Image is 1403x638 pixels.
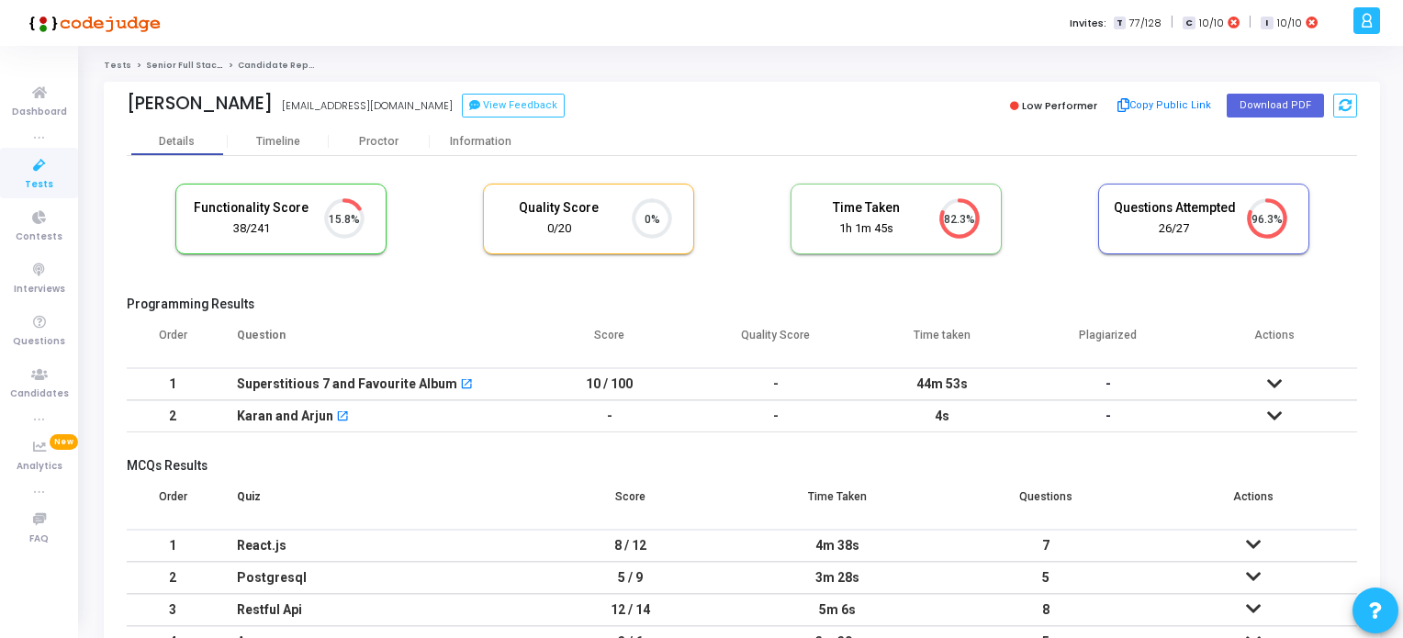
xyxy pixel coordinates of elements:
th: Actions [1191,317,1357,368]
h5: MCQs Results [127,458,1357,474]
button: Download PDF [1227,94,1324,118]
span: FAQ [29,532,49,547]
nav: breadcrumb [104,60,1380,72]
mat-icon: open_in_new [336,411,349,424]
td: 44m 53s [859,368,1025,400]
td: 5 / 9 [526,562,734,594]
div: Proctor [329,135,430,149]
button: Copy Public Link [1112,92,1218,119]
mat-icon: open_in_new [460,379,473,392]
td: 12 / 14 [526,594,734,626]
div: 3m 28s [752,563,923,593]
span: Interviews [14,282,65,297]
span: 10/10 [1277,16,1302,31]
label: Invites: [1070,16,1106,31]
span: I [1261,17,1273,30]
span: Low Performer [1022,98,1097,113]
div: Karan and Arjun [237,401,333,431]
th: Time taken [859,317,1025,368]
th: Questions [942,478,1150,530]
div: Postgresql [237,563,508,593]
td: 8 / 12 [526,530,734,562]
div: Superstitious 7 and Favourite Album [237,369,457,399]
div: 1h 1m 45s [805,220,928,238]
td: 8 [942,594,1150,626]
div: Details [159,135,195,149]
td: 10 / 100 [526,368,692,400]
div: Information [430,135,531,149]
h5: Questions Attempted [1113,200,1236,216]
span: Candidates [10,386,69,402]
td: 2 [127,562,219,594]
th: Score [526,317,692,368]
span: - [1106,376,1111,391]
div: [PERSON_NAME] [127,93,273,114]
button: View Feedback [462,94,565,118]
span: | [1249,13,1251,32]
span: | [1171,13,1173,32]
th: Order [127,478,219,530]
td: 1 [127,368,219,400]
h5: Programming Results [127,297,1357,312]
h5: Time Taken [805,200,928,216]
span: Candidate Report [238,60,322,71]
span: T [1114,17,1126,30]
th: Plagiarized [1025,317,1191,368]
div: React.js [237,531,508,561]
th: Order [127,317,219,368]
th: Actions [1150,478,1357,530]
th: Quiz [219,478,526,530]
span: - [1106,409,1111,423]
span: Dashboard [12,105,67,120]
div: 38/241 [190,220,313,238]
div: Timeline [256,135,300,149]
span: Questions [13,334,65,350]
a: Tests [104,60,131,71]
td: - [692,400,859,432]
td: - [526,400,692,432]
div: Restful Api [237,595,508,625]
span: C [1183,17,1195,30]
span: 10/10 [1199,16,1224,31]
h5: Quality Score [498,200,621,216]
th: Score [526,478,734,530]
span: Analytics [17,459,62,475]
span: Contests [16,229,62,245]
div: 26/27 [1113,220,1236,238]
td: 3 [127,594,219,626]
td: 7 [942,530,1150,562]
span: Tests [25,177,53,193]
th: Quality Score [692,317,859,368]
th: Question [219,317,526,368]
td: 2 [127,400,219,432]
span: 77/128 [1129,16,1162,31]
div: 0/20 [498,220,621,238]
th: Time Taken [734,478,941,530]
div: 5m 6s [752,595,923,625]
td: 4s [859,400,1025,432]
span: New [50,434,78,450]
div: [EMAIL_ADDRESS][DOMAIN_NAME] [282,98,453,114]
h5: Functionality Score [190,200,313,216]
td: - [692,368,859,400]
td: 1 [127,530,219,562]
td: 5 [942,562,1150,594]
a: Senior Full Stack Developer [146,60,273,71]
div: 4m 38s [752,531,923,561]
img: logo [23,5,161,41]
